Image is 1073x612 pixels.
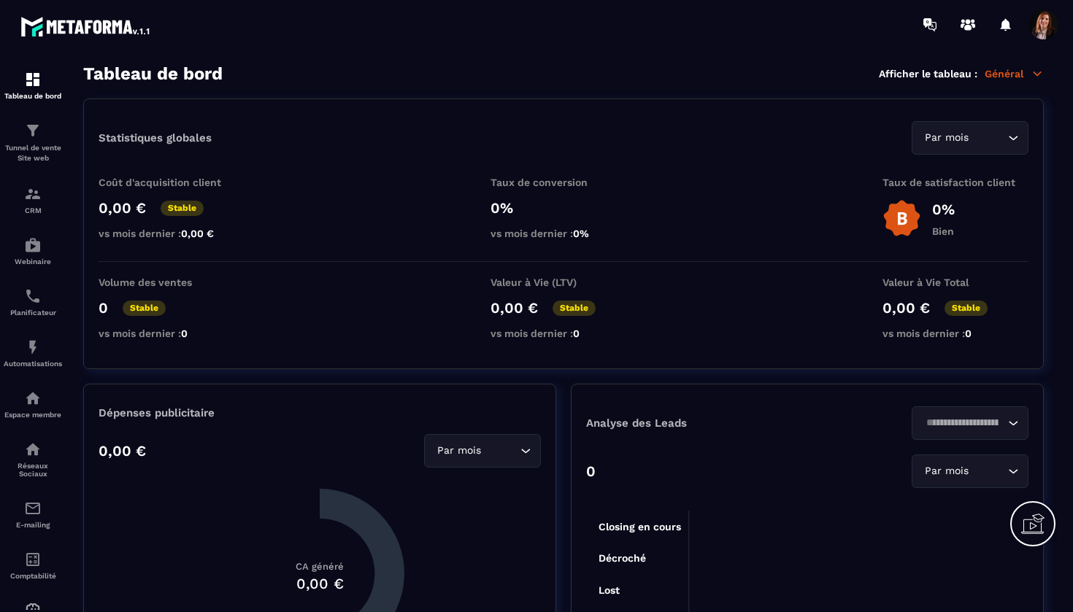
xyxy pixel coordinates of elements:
img: accountant [24,551,42,568]
p: vs mois dernier : [99,328,245,339]
input: Search for option [972,130,1004,146]
img: logo [20,13,152,39]
a: social-networksocial-networkRéseaux Sociaux [4,430,62,489]
span: 0% [573,228,589,239]
p: 0,00 € [99,442,146,460]
tspan: Décroché [599,552,646,564]
p: Comptabilité [4,572,62,580]
p: 0 [99,299,108,317]
img: formation [24,122,42,139]
p: Taux de conversion [491,177,637,188]
p: Stable [945,301,988,316]
img: social-network [24,441,42,458]
a: emailemailE-mailing [4,489,62,540]
span: 0 [573,328,580,339]
a: formationformationTunnel de vente Site web [4,111,62,174]
p: 0% [491,199,637,217]
div: Search for option [912,406,1028,440]
p: Général [985,67,1044,80]
img: b-badge-o.b3b20ee6.svg [882,199,921,238]
img: scheduler [24,287,42,305]
p: vs mois dernier : [491,328,637,339]
p: 0,00 € [99,199,146,217]
div: Search for option [424,434,541,468]
p: vs mois dernier : [882,328,1028,339]
p: Tunnel de vente Site web [4,143,62,163]
p: Automatisations [4,360,62,368]
p: Planificateur [4,309,62,317]
p: Réseaux Sociaux [4,462,62,478]
img: email [24,500,42,517]
img: automations [24,390,42,407]
input: Search for option [484,443,517,459]
p: CRM [4,206,62,214]
a: automationsautomationsWebinaire [4,225,62,276]
p: Taux de satisfaction client [882,177,1028,188]
span: Par mois [921,463,972,479]
div: Search for option [912,121,1028,155]
p: Espace membre [4,411,62,419]
p: Webinaire [4,257,62,266]
p: Analyse des Leads [586,417,807,430]
p: vs mois dernier : [99,228,245,239]
p: Afficher le tableau : [879,68,977,80]
p: 0,00 € [491,299,538,317]
p: Stable [123,301,166,316]
input: Search for option [921,415,1004,431]
a: automationsautomationsEspace membre [4,379,62,430]
tspan: Lost [599,584,620,596]
div: Search for option [912,454,1028,488]
p: 0 [586,462,596,480]
input: Search for option [972,463,1004,479]
img: automations [24,236,42,254]
a: automationsautomationsAutomatisations [4,328,62,379]
p: vs mois dernier : [491,228,637,239]
a: formationformationCRM [4,174,62,225]
a: accountantaccountantComptabilité [4,540,62,591]
p: Bien [932,225,955,237]
p: 0,00 € [882,299,930,317]
span: 0 [965,328,972,339]
img: automations [24,338,42,356]
p: Statistiques globales [99,131,212,144]
p: Stable [161,201,204,216]
p: Volume des ventes [99,276,245,288]
p: E-mailing [4,521,62,529]
span: Par mois [921,130,972,146]
p: Valeur à Vie (LTV) [491,276,637,288]
p: Coût d'acquisition client [99,177,245,188]
img: formation [24,71,42,88]
p: Dépenses publicitaire [99,406,541,419]
p: Tableau de bord [4,92,62,100]
span: 0,00 € [181,228,214,239]
tspan: Closing en cours [599,521,681,533]
p: Valeur à Vie Total [882,276,1028,288]
p: 0% [932,201,955,218]
img: formation [24,185,42,203]
h3: Tableau de bord [83,63,223,84]
span: 0 [181,328,188,339]
span: Par mois [434,443,484,459]
a: schedulerschedulerPlanificateur [4,276,62,328]
a: formationformationTableau de bord [4,60,62,111]
p: Stable [553,301,596,316]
